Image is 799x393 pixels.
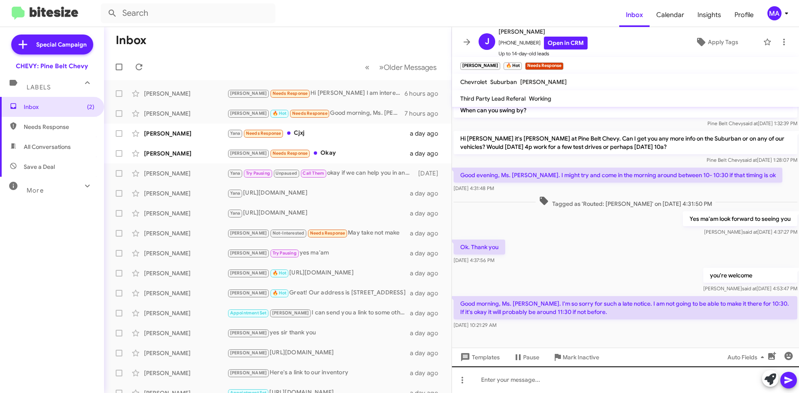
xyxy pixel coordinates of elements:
[460,95,526,102] span: Third Party Lead Referal
[227,248,410,258] div: yes ma'am
[499,37,588,49] span: [PHONE_NUMBER]
[310,230,345,236] span: Needs Response
[767,6,782,20] div: MA
[144,269,227,277] div: [PERSON_NAME]
[230,350,267,356] span: [PERSON_NAME]
[272,310,309,316] span: [PERSON_NAME]
[227,268,410,278] div: [URL][DOMAIN_NAME]
[230,131,241,136] span: Yana
[273,151,308,156] span: Needs Response
[230,111,267,116] span: [PERSON_NAME]
[227,109,404,118] div: Good morning, Ms. [PERSON_NAME]. I'm so sorry for such a late notice. I am not going to be able t...
[703,285,797,292] span: [PERSON_NAME] [DATE] 4:53:47 PM
[144,89,227,98] div: [PERSON_NAME]
[506,350,546,365] button: Pause
[704,229,797,235] span: [PERSON_NAME] [DATE] 4:37:27 PM
[454,240,505,255] p: Ok. Thank you
[27,84,51,91] span: Labels
[743,120,758,126] span: said at
[460,78,487,86] span: Chevrolet
[227,208,410,218] div: [URL][DOMAIN_NAME]
[227,148,410,158] div: Okay
[410,329,445,337] div: a day ago
[230,270,267,276] span: [PERSON_NAME]
[230,250,267,256] span: [PERSON_NAME]
[523,350,539,365] span: Pause
[227,168,414,178] div: okay if we can help you in any way please let us know
[273,230,305,236] span: Not-Interested
[144,169,227,178] div: [PERSON_NAME]
[410,309,445,317] div: a day ago
[460,62,500,70] small: [PERSON_NAME]
[273,250,297,256] span: Try Pausing
[728,3,760,27] a: Profile
[650,3,691,27] a: Calendar
[454,168,782,183] p: Good evening, Ms. [PERSON_NAME]. I might try and come in the morning around between 10- 10:30 if ...
[24,103,94,111] span: Inbox
[230,230,267,236] span: [PERSON_NAME]
[227,129,410,138] div: Cjxj
[230,171,241,176] span: Yana
[563,350,599,365] span: Mark Inactive
[144,189,227,198] div: [PERSON_NAME]
[504,62,521,70] small: 🔥 Hot
[410,209,445,218] div: a day ago
[24,123,94,131] span: Needs Response
[490,78,517,86] span: Suburban
[360,59,375,76] button: Previous
[410,229,445,237] div: a day ago
[360,59,442,76] nav: Page navigation example
[246,171,270,176] span: Try Pausing
[230,91,267,96] span: [PERSON_NAME]
[760,6,790,20] button: MA
[454,131,797,154] p: Hi [PERSON_NAME] it's [PERSON_NAME] at Pine Belt Chevy. Can I get you any more info on the Suburb...
[674,35,759,49] button: Apply Tags
[230,330,267,336] span: [PERSON_NAME]
[144,309,227,317] div: [PERSON_NAME]
[144,149,227,158] div: [PERSON_NAME]
[230,370,267,376] span: [PERSON_NAME]
[101,3,275,23] input: Search
[384,63,437,72] span: Older Messages
[11,35,93,54] a: Special Campaign
[414,169,445,178] div: [DATE]
[742,285,757,292] span: said at
[230,210,241,216] span: Yana
[525,62,563,70] small: Needs Response
[230,290,267,296] span: [PERSON_NAME]
[707,157,797,163] span: Pine Belt Chevy [DATE] 1:28:07 PM
[227,89,404,98] div: Hi [PERSON_NAME] I am interested in Z06 but has to be dark red and convertible
[227,228,410,238] div: May take not make
[144,229,227,237] div: [PERSON_NAME]
[227,188,410,198] div: [URL][DOMAIN_NAME]
[24,163,55,171] span: Save a Deal
[454,185,494,191] span: [DATE] 4:31:48 PM
[410,189,445,198] div: a day ago
[144,129,227,138] div: [PERSON_NAME]
[410,349,445,357] div: a day ago
[227,288,410,298] div: Great! Our address is [STREET_ADDRESS]
[743,229,757,235] span: said at
[529,95,551,102] span: Working
[365,62,370,72] span: «
[707,120,797,126] span: Pine Belt Chevy [DATE] 1:32:39 PM
[227,328,410,338] div: yes sir thank you
[144,249,227,257] div: [PERSON_NAME]
[227,368,410,378] div: Here's a link to our inventory
[703,268,797,283] p: you're welcome
[485,35,489,48] span: J
[27,187,44,194] span: More
[227,348,410,358] div: [URL][DOMAIN_NAME]
[619,3,650,27] a: Inbox
[691,3,728,27] a: Insights
[24,143,71,151] span: All Conversations
[144,349,227,357] div: [PERSON_NAME]
[374,59,442,76] button: Next
[454,257,494,263] span: [DATE] 4:37:56 PM
[742,157,757,163] span: said at
[727,350,767,365] span: Auto Fields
